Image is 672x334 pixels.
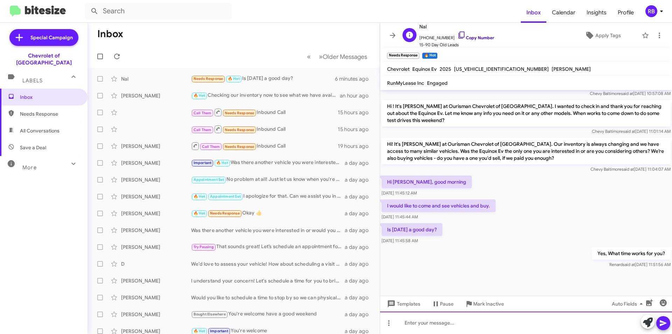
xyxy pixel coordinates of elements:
[581,2,612,23] a: Insights
[590,166,671,172] span: Chevy Baltimore [DATE] 11:04:07 AM
[609,262,671,267] span: Renard [DATE] 11:51:56 AM
[419,31,494,41] span: [PHONE_NUMBER]
[121,294,191,301] div: [PERSON_NAME]
[191,125,338,134] div: Inbound Call
[22,77,43,84] span: Labels
[419,22,494,31] span: Nal
[340,92,374,99] div: an hour ago
[381,214,418,219] span: [DATE] 11:45:44 AM
[381,138,671,164] p: Hi! It's [PERSON_NAME] at Ourisman Chevrolet of [GEOGRAPHIC_DATA]. Our inventory is always changi...
[194,93,205,98] span: 🔥 Hot
[194,194,205,199] span: 🔥 Hot
[315,49,371,64] button: Next
[427,80,448,86] span: Engaged
[592,129,671,134] span: Chevy Baltimore [DATE] 11:01:14 AM
[216,161,228,165] span: 🔥 Hot
[552,66,591,72] span: [PERSON_NAME]
[546,2,581,23] a: Calendar
[121,159,191,166] div: [PERSON_NAME]
[323,53,367,61] span: Older Messages
[345,176,374,183] div: a day ago
[121,277,191,284] div: [PERSON_NAME]
[590,91,671,96] span: Chevy Baltimore [DATE] 10:57:08 AM
[225,144,254,149] span: Needs Response
[612,298,645,310] span: Auto Fields
[426,298,459,310] button: Pause
[194,76,223,81] span: Needs Response
[612,2,639,23] a: Profile
[387,53,419,59] small: Needs Response
[191,159,345,167] div: Was there another vehicle you were interested in?
[97,28,123,40] h1: Inbox
[621,91,633,96] span: said at
[121,75,191,82] div: Nal
[345,277,374,284] div: a day ago
[191,243,345,251] div: That sounds great! Let’s schedule an appointment for next week to check out your Pilot. What day ...
[307,52,311,61] span: «
[521,2,546,23] a: Inbox
[191,91,340,100] div: Checking our inventory now to see what we have available
[191,192,345,200] div: I apologize for that. Can we assist you in scheduling an appointment to discuss buying your vehicle?
[623,262,635,267] span: said at
[412,66,437,72] span: Equinox Ev
[387,80,424,86] span: RunMyLease Inc
[191,227,345,234] div: Was there another vehicle you were interested in or would you like for me to send you the link to...
[345,244,374,251] div: a day ago
[121,260,191,267] div: D
[194,211,205,216] span: 🔥 Hot
[191,310,345,318] div: You're welcome have a good weekend
[20,144,46,151] span: Save a Deal
[459,298,510,310] button: Mark Inactive
[22,164,37,171] span: More
[345,210,374,217] div: a day ago
[381,238,418,243] span: [DATE] 11:45:58 AM
[85,3,232,20] input: Search
[387,66,409,72] span: Chevrolet
[191,294,345,301] div: Would you like to schedule a time to stop by so we can physically see your vehicle for an offer?
[303,49,315,64] button: Previous
[191,209,345,217] div: Okay 👍
[121,193,191,200] div: [PERSON_NAME]
[386,298,420,310] span: Templates
[20,94,79,101] span: Inbox
[345,311,374,318] div: a day ago
[345,227,374,234] div: a day ago
[210,194,241,199] span: Appointment Set
[345,193,374,200] div: a day ago
[381,223,442,236] p: Is [DATE] a good day?
[567,29,638,42] button: Apply Tags
[381,176,472,188] p: Hi [PERSON_NAME], good morning
[194,245,214,249] span: Try Pausing
[457,35,494,40] a: Copy Number
[473,298,504,310] span: Mark Inactive
[121,311,191,318] div: [PERSON_NAME]
[191,260,345,267] div: We’d love to assess your vehicle! How about scheduling a visit so we can evaluate it and discuss ...
[202,144,220,149] span: Call Them
[381,100,671,127] p: Hi ! It's [PERSON_NAME] at Ourisman Chevrolet of [GEOGRAPHIC_DATA]. I wanted to check in and than...
[20,127,59,134] span: All Conversations
[30,34,73,41] span: Special Campaign
[191,142,338,150] div: Inbound Call
[440,298,454,310] span: Pause
[345,260,374,267] div: a day ago
[121,227,191,234] div: [PERSON_NAME]
[121,244,191,251] div: [PERSON_NAME]
[595,29,621,42] span: Apply Tags
[592,247,671,260] p: Yes, What time works for you?
[225,111,254,115] span: Needs Response
[121,176,191,183] div: [PERSON_NAME]
[121,210,191,217] div: [PERSON_NAME]
[419,41,494,48] span: 15-90 Day Old Leads
[606,298,651,310] button: Auto Fields
[194,161,212,165] span: Important
[194,329,205,333] span: 🔥 Hot
[338,126,374,133] div: 15 hours ago
[338,109,374,116] div: 15 hours ago
[639,5,664,17] button: RB
[9,29,78,46] a: Special Campaign
[381,190,417,196] span: [DATE] 11:45:12 AM
[381,199,496,212] p: I would like to come and see vehicles and buy.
